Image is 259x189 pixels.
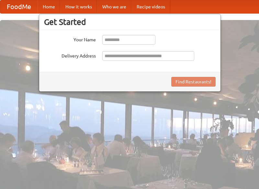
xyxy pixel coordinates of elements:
a: FoodMe [0,0,38,13]
label: Delivery Address [44,51,96,59]
label: Your Name [44,35,96,43]
button: Find Restaurants! [171,77,216,87]
a: How it works [60,0,97,13]
h3: Get Started [44,17,216,27]
a: Home [38,0,60,13]
a: Recipe videos [131,0,170,13]
a: Who we are [97,0,131,13]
